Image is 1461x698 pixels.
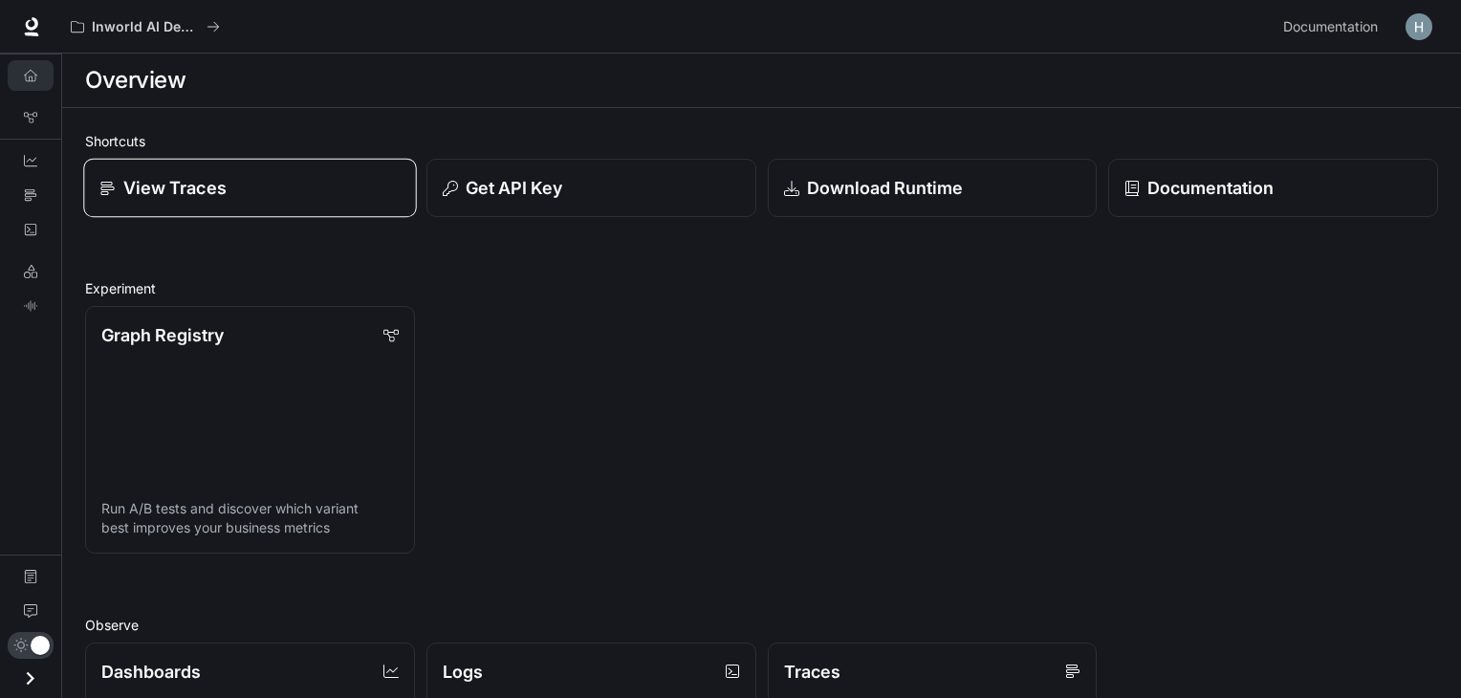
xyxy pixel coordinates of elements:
[92,19,199,35] p: Inworld AI Demos
[8,102,54,133] a: Graph Registry
[8,180,54,210] a: Traces
[85,278,1438,298] h2: Experiment
[784,659,840,685] p: Traces
[1147,175,1274,201] p: Documentation
[1406,13,1432,40] img: User avatar
[101,659,201,685] p: Dashboards
[1283,15,1378,39] span: Documentation
[9,659,52,698] button: Open drawer
[101,322,224,348] p: Graph Registry
[85,61,185,99] h1: Overview
[62,8,229,46] button: All workspaces
[8,561,54,592] a: Documentation
[85,615,1438,635] h2: Observe
[31,634,50,655] span: Dark mode toggle
[85,131,1438,151] h2: Shortcuts
[1276,8,1392,46] a: Documentation
[8,291,54,321] a: TTS Playground
[83,159,416,218] a: View Traces
[8,596,54,626] a: Feedback
[768,159,1098,217] a: Download Runtime
[123,175,227,201] p: View Traces
[101,499,399,537] p: Run A/B tests and discover which variant best improves your business metrics
[8,214,54,245] a: Logs
[8,145,54,176] a: Dashboards
[466,175,562,201] p: Get API Key
[1108,159,1438,217] a: Documentation
[807,175,963,201] p: Download Runtime
[8,60,54,91] a: Overview
[1400,8,1438,46] button: User avatar
[443,659,483,685] p: Logs
[426,159,756,217] button: Get API Key
[8,256,54,287] a: LLM Playground
[85,306,415,554] a: Graph RegistryRun A/B tests and discover which variant best improves your business metrics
